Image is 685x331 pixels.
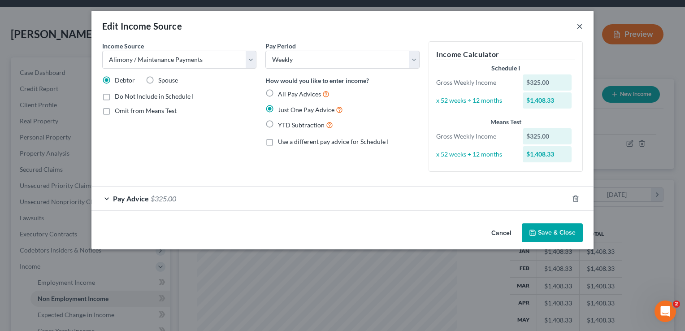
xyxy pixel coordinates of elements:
[436,64,575,73] div: Schedule I
[151,194,176,203] span: $325.00
[102,20,182,32] div: Edit Income Source
[432,96,518,105] div: x 52 weeks ÷ 12 months
[278,90,321,98] span: All Pay Advices
[278,106,334,113] span: Just One Pay Advice
[522,223,583,242] button: Save & Close
[484,224,518,242] button: Cancel
[278,138,389,145] span: Use a different pay advice for Schedule I
[523,146,572,162] div: $1,408.33
[115,76,135,84] span: Debtor
[655,301,676,322] iframe: Intercom live chat
[436,118,575,126] div: Means Test
[265,41,296,51] label: Pay Period
[158,76,178,84] span: Spouse
[115,107,177,114] span: Omit from Means Test
[523,128,572,144] div: $325.00
[436,49,575,60] h5: Income Calculator
[523,92,572,109] div: $1,408.33
[577,21,583,31] button: ×
[432,150,518,159] div: x 52 weeks ÷ 12 months
[113,194,149,203] span: Pay Advice
[432,78,518,87] div: Gross Weekly Income
[265,76,369,85] label: How would you like to enter income?
[432,132,518,141] div: Gross Weekly Income
[523,74,572,91] div: $325.00
[115,92,194,100] span: Do Not Include in Schedule I
[673,301,680,308] span: 2
[102,42,144,50] span: Income Source
[278,121,325,129] span: YTD Subtraction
